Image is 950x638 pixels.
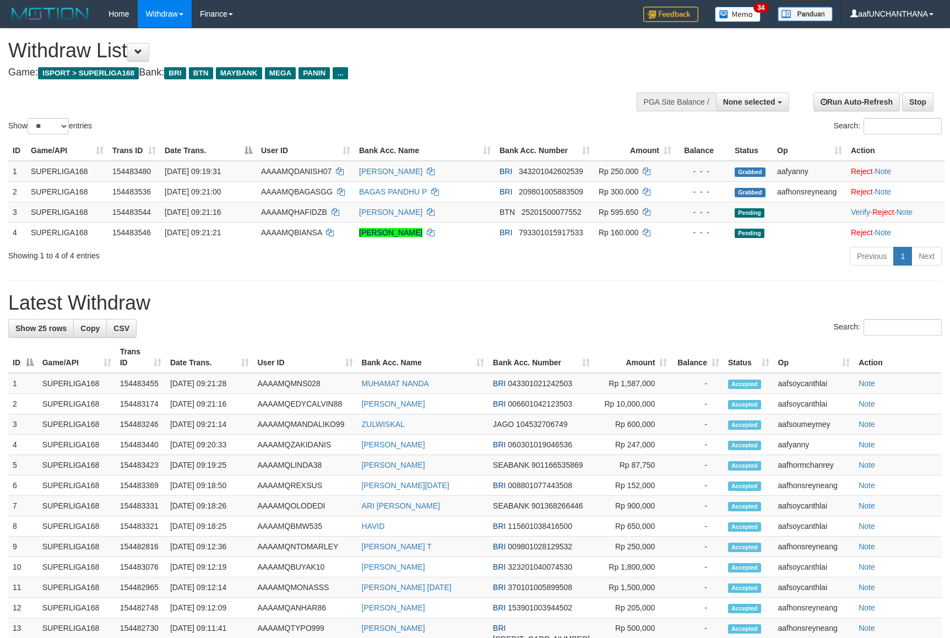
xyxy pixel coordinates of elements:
span: BRI [493,583,506,592]
a: Note [859,420,875,429]
a: [PERSON_NAME] [362,563,425,571]
span: Copy 370101005899508 to clipboard [508,583,572,592]
td: 7 [8,496,38,516]
img: Feedback.jpg [643,7,698,22]
td: 154483369 [116,475,166,496]
td: SUPERLIGA168 [38,475,116,496]
span: Copy 209801005883509 to clipboard [519,187,583,196]
td: 1 [8,373,38,394]
td: AAAAMQMONASSS [253,577,357,598]
select: Showentries [28,118,69,134]
a: Note [859,461,875,469]
td: · [846,161,944,182]
a: ZULWISKAL [362,420,405,429]
td: 3 [8,414,38,435]
td: 154483321 [116,516,166,537]
td: Rp 10,000,000 [594,394,671,414]
td: - [671,475,724,496]
td: - [671,455,724,475]
span: PANIN [298,67,330,79]
a: Show 25 rows [8,319,74,338]
td: 1 [8,161,26,182]
td: SUPERLIGA168 [38,577,116,598]
td: [DATE] 09:18:25 [166,516,253,537]
span: 154483544 [112,208,151,217]
span: ... [333,67,348,79]
span: Accepted [728,543,761,552]
td: Rp 900,000 [594,496,671,516]
td: SUPERLIGA168 [38,373,116,394]
td: SUPERLIGA168 [38,516,116,537]
td: AAAAMQZAKIDANIS [253,435,357,455]
a: Reject [851,187,873,196]
a: [PERSON_NAME] T [362,542,432,551]
td: aafhonsreyneang [774,475,855,496]
span: BRI [500,167,512,176]
td: AAAAMQEDYCALVIN88 [253,394,357,414]
td: - [671,414,724,435]
td: AAAAMQOLODEDI [253,496,357,516]
a: Stop [902,93,933,111]
td: Rp 87,750 [594,455,671,475]
th: Game/API: activate to sort column ascending [26,140,108,161]
td: - [671,598,724,618]
td: AAAAMQREXSUS [253,475,357,496]
td: [DATE] 09:21:16 [166,394,253,414]
td: - [671,373,724,394]
span: 34 [753,3,768,13]
td: [DATE] 09:21:14 [166,414,253,435]
a: Reject [851,228,873,237]
span: Accepted [728,380,761,389]
span: Accepted [728,400,761,409]
td: · [846,181,944,202]
span: SEABANK [493,501,529,510]
th: Bank Acc. Number: activate to sort column ascending [495,140,594,161]
td: 154483246 [116,414,166,435]
a: [PERSON_NAME] [359,228,422,237]
td: aafhonsreyneang [774,598,855,618]
span: AAAAMQBAGASGG [261,187,333,196]
td: Rp 1,800,000 [594,557,671,577]
td: - [671,516,724,537]
span: Accepted [728,624,761,634]
a: [PERSON_NAME] [362,440,425,449]
a: MUHAMAT NANDA [362,379,429,388]
th: User ID: activate to sort column ascending [257,140,355,161]
td: - [671,557,724,577]
span: Copy 009801028129532 to clipboard [508,542,572,551]
td: aafhonsreyneang [773,181,846,202]
th: Bank Acc. Number: activate to sort column ascending [488,342,594,373]
a: HAVID [362,522,385,531]
span: BRI [493,379,506,388]
td: - [671,394,724,414]
span: BRI [500,228,512,237]
span: Copy [80,324,100,333]
td: Rp 1,587,000 [594,373,671,394]
label: Search: [834,319,942,336]
div: PGA Site Balance / [637,93,716,111]
th: Op: activate to sort column ascending [774,342,855,373]
td: [DATE] 09:12:09 [166,598,253,618]
td: 11 [8,577,38,598]
td: [DATE] 09:18:26 [166,496,253,516]
div: - - - [680,207,726,218]
a: Note [859,501,875,510]
td: · [846,222,944,242]
span: BRI [500,187,512,196]
span: Accepted [728,420,761,430]
td: SUPERLIGA168 [26,161,108,182]
td: AAAAMQNTOMARLEY [253,537,357,557]
span: JAGO [493,420,514,429]
td: 9 [8,537,38,557]
span: Accepted [728,482,761,491]
span: Show 25 rows [15,324,67,333]
a: Note [875,167,892,176]
span: Copy 323201040074530 to clipboard [508,563,572,571]
span: Copy 901368266446 to clipboard [531,501,583,510]
a: [PERSON_NAME] [359,167,422,176]
td: SUPERLIGA168 [38,537,116,557]
td: [DATE] 09:20:33 [166,435,253,455]
a: Note [859,522,875,531]
td: Rp 1,500,000 [594,577,671,598]
label: Search: [834,118,942,134]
